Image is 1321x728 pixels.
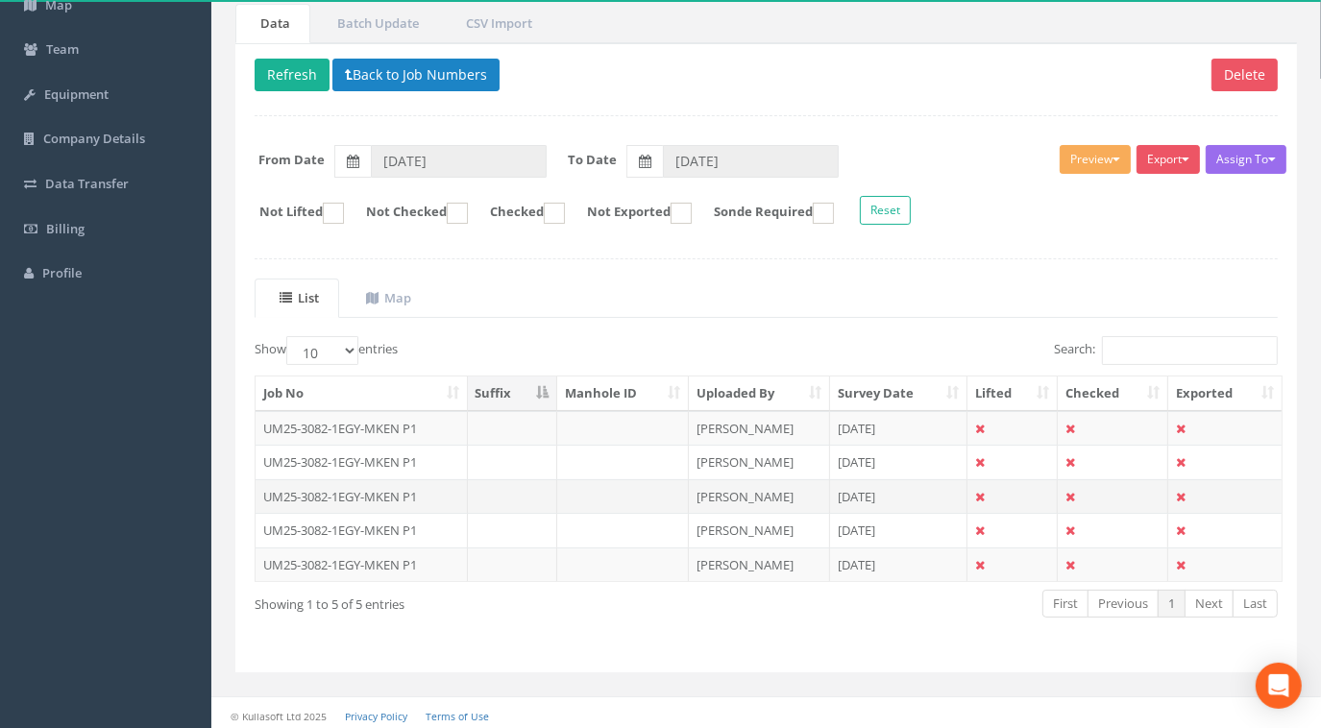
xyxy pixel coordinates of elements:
[1211,59,1278,91] button: Delete
[256,376,468,411] th: Job No: activate to sort column ascending
[256,445,468,479] td: UM25-3082-1EGY-MKEN P1
[860,196,911,225] button: Reset
[1088,590,1159,618] a: Previous
[1042,590,1089,618] a: First
[256,479,468,514] td: UM25-3082-1EGY-MKEN P1
[1102,336,1278,365] input: Search:
[1158,590,1186,618] a: 1
[830,479,967,514] td: [DATE]
[341,279,431,318] a: Map
[1137,145,1200,174] button: Export
[256,513,468,547] td: UM25-3082-1EGY-MKEN P1
[235,4,310,43] a: Data
[1168,376,1282,411] th: Exported: activate to sort column ascending
[471,203,565,224] label: Checked
[366,289,411,306] uib-tab-heading: Map
[240,203,344,224] label: Not Lifted
[830,411,967,446] td: [DATE]
[830,513,967,547] td: [DATE]
[967,376,1058,411] th: Lifted: activate to sort column ascending
[695,203,834,224] label: Sonde Required
[689,445,830,479] td: [PERSON_NAME]
[689,376,830,411] th: Uploaded By: activate to sort column ascending
[1233,590,1278,618] a: Last
[371,145,547,178] input: From Date
[255,279,339,318] a: List
[332,59,500,91] button: Back to Job Numbers
[255,59,330,91] button: Refresh
[256,547,468,582] td: UM25-3082-1EGY-MKEN P1
[689,411,830,446] td: [PERSON_NAME]
[569,151,618,169] label: To Date
[830,547,967,582] td: [DATE]
[255,336,398,365] label: Show entries
[689,479,830,514] td: [PERSON_NAME]
[1185,590,1234,618] a: Next
[46,220,85,237] span: Billing
[1256,663,1302,709] div: Open Intercom Messenger
[46,40,79,58] span: Team
[663,145,839,178] input: To Date
[286,336,358,365] select: Showentries
[280,289,319,306] uib-tab-heading: List
[231,710,327,723] small: © Kullasoft Ltd 2025
[557,376,690,411] th: Manhole ID: activate to sort column ascending
[43,130,145,147] span: Company Details
[426,710,489,723] a: Terms of Use
[345,710,407,723] a: Privacy Policy
[1206,145,1286,174] button: Assign To
[568,203,692,224] label: Not Exported
[44,85,109,103] span: Equipment
[259,151,326,169] label: From Date
[1058,376,1168,411] th: Checked: activate to sort column ascending
[689,513,830,547] td: [PERSON_NAME]
[1060,145,1131,174] button: Preview
[689,547,830,582] td: [PERSON_NAME]
[42,264,82,281] span: Profile
[441,4,552,43] a: CSV Import
[312,4,439,43] a: Batch Update
[468,376,557,411] th: Suffix: activate to sort column descending
[830,376,967,411] th: Survey Date: activate to sort column ascending
[1054,336,1278,365] label: Search:
[256,411,468,446] td: UM25-3082-1EGY-MKEN P1
[347,203,468,224] label: Not Checked
[45,175,129,192] span: Data Transfer
[255,588,664,614] div: Showing 1 to 5 of 5 entries
[830,445,967,479] td: [DATE]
